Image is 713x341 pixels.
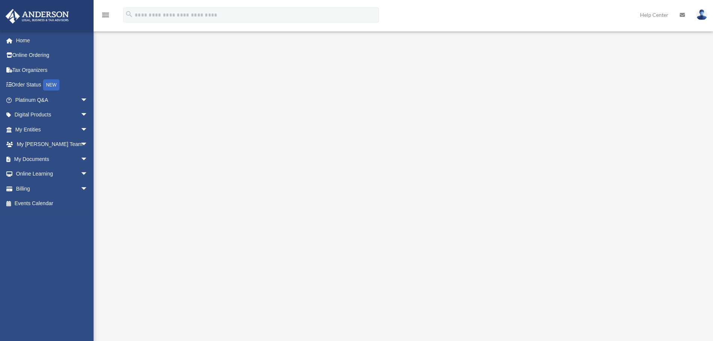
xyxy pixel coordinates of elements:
[5,122,99,137] a: My Entitiesarrow_drop_down
[5,137,99,152] a: My [PERSON_NAME] Teamarrow_drop_down
[5,196,99,211] a: Events Calendar
[5,181,99,196] a: Billingarrow_drop_down
[125,10,133,18] i: search
[5,33,99,48] a: Home
[80,181,95,197] span: arrow_drop_down
[5,77,99,93] a: Order StatusNEW
[696,9,707,20] img: User Pic
[5,152,99,167] a: My Documentsarrow_drop_down
[200,51,604,275] iframe: <span data-mce-type="bookmark" style="display: inline-block; width: 0px; overflow: hidden; line-h...
[80,122,95,137] span: arrow_drop_down
[3,9,71,24] img: Anderson Advisors Platinum Portal
[43,79,60,91] div: NEW
[80,152,95,167] span: arrow_drop_down
[101,10,110,19] i: menu
[80,137,95,152] span: arrow_drop_down
[80,167,95,182] span: arrow_drop_down
[101,13,110,19] a: menu
[80,107,95,123] span: arrow_drop_down
[5,167,99,182] a: Online Learningarrow_drop_down
[5,107,99,122] a: Digital Productsarrow_drop_down
[5,48,99,63] a: Online Ordering
[5,63,99,77] a: Tax Organizers
[80,92,95,108] span: arrow_drop_down
[5,92,99,107] a: Platinum Q&Aarrow_drop_down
